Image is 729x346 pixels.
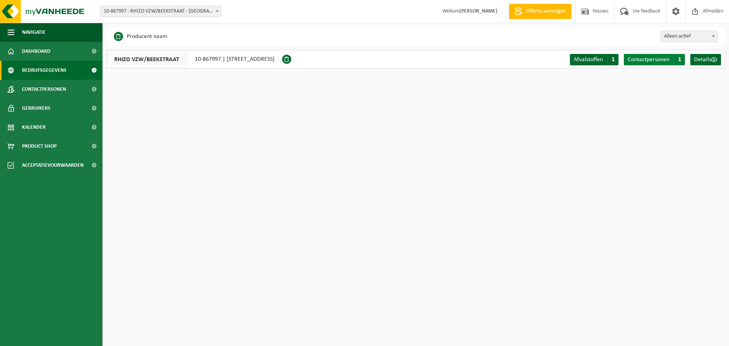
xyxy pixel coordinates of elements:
li: Producent naam [114,31,167,42]
span: Bedrijfsgegevens [22,61,66,80]
span: Details [694,57,711,63]
span: Gebruikers [22,99,50,118]
span: 10-867997 - RHIZO VZW/BEEKSTRAAT - KORTRIJK [101,6,221,17]
span: Alleen actief [661,31,717,42]
a: Offerte aanvragen [509,4,571,19]
span: Afvalstoffen [574,57,603,63]
span: 1 [674,54,685,65]
strong: [PERSON_NAME] [459,8,497,14]
span: Product Shop [22,137,57,156]
div: 10-867997 | [STREET_ADDRESS] [106,50,282,69]
span: 10-867997 - RHIZO VZW/BEEKSTRAAT - KORTRIJK [100,6,221,17]
span: Offerte aanvragen [524,8,568,15]
span: RHIZO VZW/BEEKSTRAAT [107,50,187,68]
a: Afvalstoffen 1 [570,54,619,65]
a: Contactpersonen 1 [624,54,685,65]
span: Kalender [22,118,46,137]
span: Dashboard [22,42,50,61]
span: 1 [607,54,619,65]
span: Navigatie [22,23,46,42]
span: Contactpersonen [628,57,669,63]
span: Acceptatievoorwaarden [22,156,84,175]
a: Details [690,54,721,65]
span: Alleen actief [661,31,718,42]
span: Contactpersonen [22,80,66,99]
